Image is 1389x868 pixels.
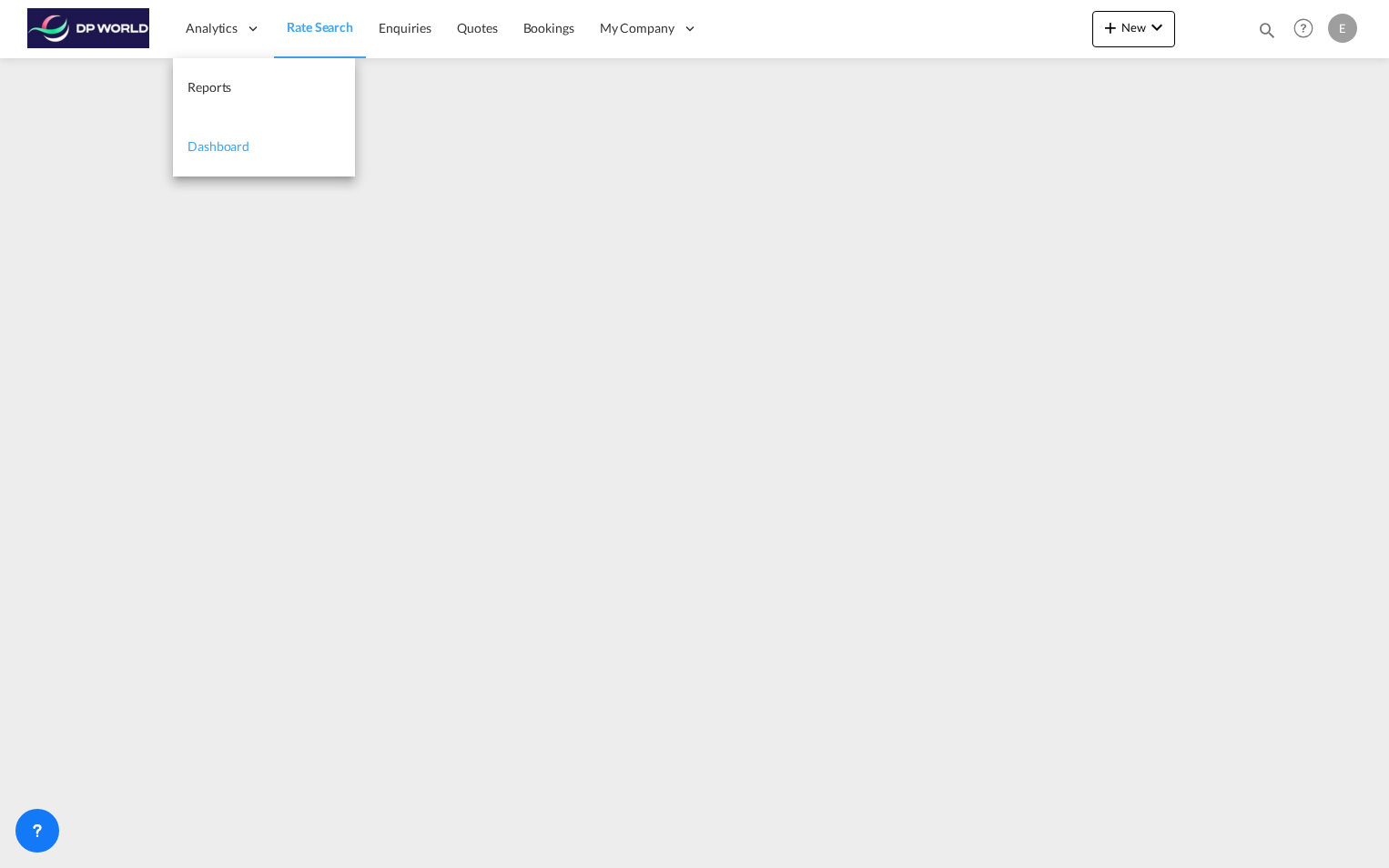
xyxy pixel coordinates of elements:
[523,20,574,35] span: Bookings
[1092,11,1175,47] button: icon-plus 400-fgNewicon-chevron-down
[1146,16,1168,38] md-icon: icon-chevron-down
[188,79,231,95] span: Reports
[1288,13,1319,44] span: Help
[1288,13,1328,45] div: Help
[600,19,674,37] span: My Company
[1100,20,1168,35] span: New
[27,8,150,49] img: c08ca190194411f088ed0f3ba295208c.png
[173,117,355,177] a: Dashboard
[457,20,497,35] span: Quotes
[173,58,355,117] a: Reports
[1257,20,1277,40] md-icon: icon-magnify
[1257,20,1277,47] div: icon-magnify
[186,19,238,37] span: Analytics
[1328,14,1357,43] div: E
[379,20,431,35] span: Enquiries
[287,19,353,35] span: Rate Search
[188,138,249,154] span: Dashboard
[1100,16,1121,38] md-icon: icon-plus 400-fg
